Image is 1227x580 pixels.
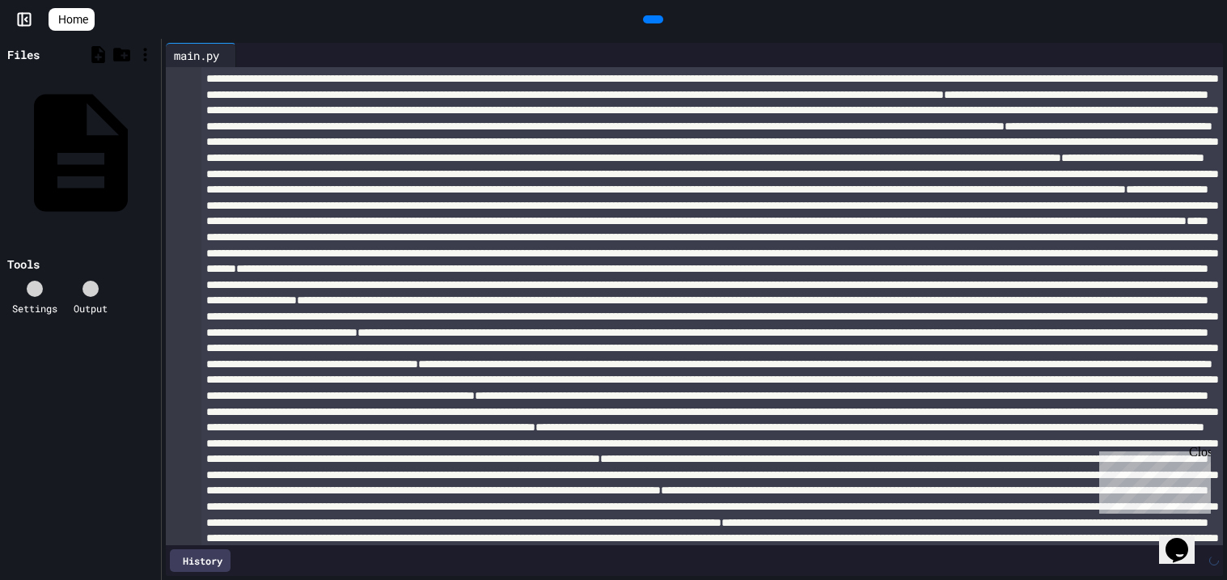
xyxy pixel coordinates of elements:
span: Home [58,11,88,28]
div: Chat with us now!Close [6,6,112,103]
div: Tools [7,256,40,273]
div: Settings [12,301,57,315]
div: main.py [166,43,236,67]
div: Output [74,301,108,315]
a: Home [49,8,95,31]
iframe: chat widget [1093,445,1211,514]
div: Files [7,46,40,63]
div: main.py [166,47,227,64]
div: History [170,549,231,572]
iframe: chat widget [1159,515,1211,564]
